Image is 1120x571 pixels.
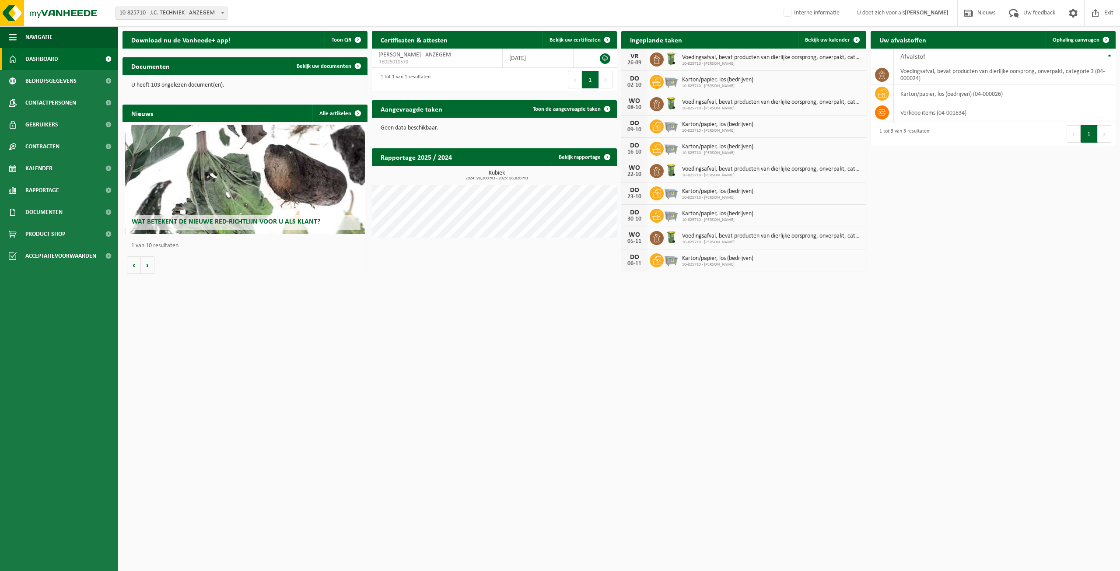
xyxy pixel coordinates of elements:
[312,105,367,122] a: Alle artikelen
[542,31,616,49] a: Bekijk uw certificaten
[894,84,1116,103] td: karton/papier, los (bedrijven) (04-000026)
[682,217,753,223] span: 10-825710 - [PERSON_NAME]
[682,121,753,128] span: Karton/papier, los (bedrijven)
[533,106,601,112] span: Toon de aangevraagde taken
[25,179,59,201] span: Rapportage
[25,92,76,114] span: Contactpersonen
[875,124,929,144] div: 1 tot 3 van 3 resultaten
[664,96,679,111] img: WB-0140-HPE-GN-50
[682,99,862,106] span: Voedingsafval, bevat producten van dierlijke oorsprong, onverpakt, categorie 3
[626,194,643,200] div: 23-10
[626,60,643,66] div: 26-09
[626,142,643,149] div: DO
[115,7,227,20] span: 10-825710 - J.C. TECHNIEK - ANZEGEM
[626,105,643,111] div: 08-10
[626,261,643,267] div: 06-11
[25,48,58,70] span: Dashboard
[25,70,77,92] span: Bedrijfsgegevens
[664,118,679,133] img: WB-2500-GAL-GY-01
[325,31,367,49] button: Toon QR
[682,262,753,267] span: 10-825710 - [PERSON_NAME]
[682,210,753,217] span: Karton/papier, los (bedrijven)
[122,57,178,74] h2: Documenten
[376,70,430,89] div: 1 tot 1 van 1 resultaten
[682,173,862,178] span: 10-825710 - [PERSON_NAME]
[25,201,63,223] span: Documenten
[905,10,948,16] strong: [PERSON_NAME]
[372,148,461,165] h2: Rapportage 2025 / 2024
[626,165,643,172] div: WO
[568,71,582,88] button: Previous
[549,37,601,43] span: Bekijk uw certificaten
[664,252,679,267] img: WB-2500-GAL-GY-01
[25,223,65,245] span: Product Shop
[297,63,351,69] span: Bekijk uw documenten
[1098,125,1111,143] button: Next
[682,144,753,151] span: Karton/papier, los (bedrijven)
[798,31,865,49] a: Bekijk uw kalender
[664,74,679,88] img: WB-2500-GAL-GY-01
[682,106,862,111] span: 10-825710 - [PERSON_NAME]
[626,172,643,178] div: 22-10
[805,37,850,43] span: Bekijk uw kalender
[782,7,840,20] label: Interne informatie
[1053,37,1099,43] span: Ophaling aanvragen
[131,243,363,249] p: 1 van 10 resultaten
[626,127,643,133] div: 09-10
[626,82,643,88] div: 02-10
[682,188,753,195] span: Karton/papier, los (bedrijven)
[626,53,643,60] div: VR
[552,148,616,166] a: Bekijk rapportage
[664,230,679,245] img: WB-0140-HPE-GN-50
[626,187,643,194] div: DO
[25,158,52,179] span: Kalender
[25,245,96,267] span: Acceptatievoorwaarden
[682,151,753,156] span: 10-825710 - [PERSON_NAME]
[381,125,608,131] p: Geen data beschikbaar.
[626,149,643,155] div: 16-10
[132,218,320,225] span: Wat betekent de nieuwe RED-richtlijn voor u als klant?
[900,53,925,60] span: Afvalstof
[664,51,679,66] img: WB-0140-HPE-GN-50
[25,136,59,158] span: Contracten
[127,256,141,274] button: Vorige
[626,216,643,222] div: 30-10
[626,75,643,82] div: DO
[682,233,862,240] span: Voedingsafval, bevat producten van dierlijke oorsprong, onverpakt, categorie 3
[25,26,52,48] span: Navigatie
[682,195,753,200] span: 10-825710 - [PERSON_NAME]
[4,552,146,571] iframe: chat widget
[332,37,351,43] span: Toon QR
[141,256,154,274] button: Volgende
[626,254,643,261] div: DO
[372,100,451,117] h2: Aangevraagde taken
[376,170,617,181] h3: Kubiek
[376,176,617,181] span: 2024: 98,200 m3 - 2025: 86,820 m3
[1046,31,1115,49] a: Ophaling aanvragen
[626,98,643,105] div: WO
[664,140,679,155] img: WB-2500-GAL-GY-01
[116,7,227,19] span: 10-825710 - J.C. TECHNIEK - ANZEGEM
[503,49,574,68] td: [DATE]
[122,31,239,48] h2: Download nu de Vanheede+ app!
[582,71,599,88] button: 1
[621,31,691,48] h2: Ingeplande taken
[122,105,162,122] h2: Nieuws
[1067,125,1081,143] button: Previous
[125,125,365,234] a: Wat betekent de nieuwe RED-richtlijn voor u als klant?
[1081,125,1098,143] button: 1
[664,185,679,200] img: WB-2500-GAL-GY-01
[682,77,753,84] span: Karton/papier, los (bedrijven)
[526,100,616,118] a: Toon de aangevraagde taken
[682,240,862,245] span: 10-825710 - [PERSON_NAME]
[682,128,753,133] span: 10-825710 - [PERSON_NAME]
[372,31,456,48] h2: Certificaten & attesten
[682,61,862,67] span: 10-825710 - [PERSON_NAME]
[626,238,643,245] div: 05-11
[599,71,612,88] button: Next
[682,255,753,262] span: Karton/papier, los (bedrijven)
[626,209,643,216] div: DO
[664,207,679,222] img: WB-2500-GAL-GY-01
[682,54,862,61] span: Voedingsafval, bevat producten van dierlijke oorsprong, onverpakt, categorie 3
[378,52,451,58] span: [PERSON_NAME] - ANZEGEM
